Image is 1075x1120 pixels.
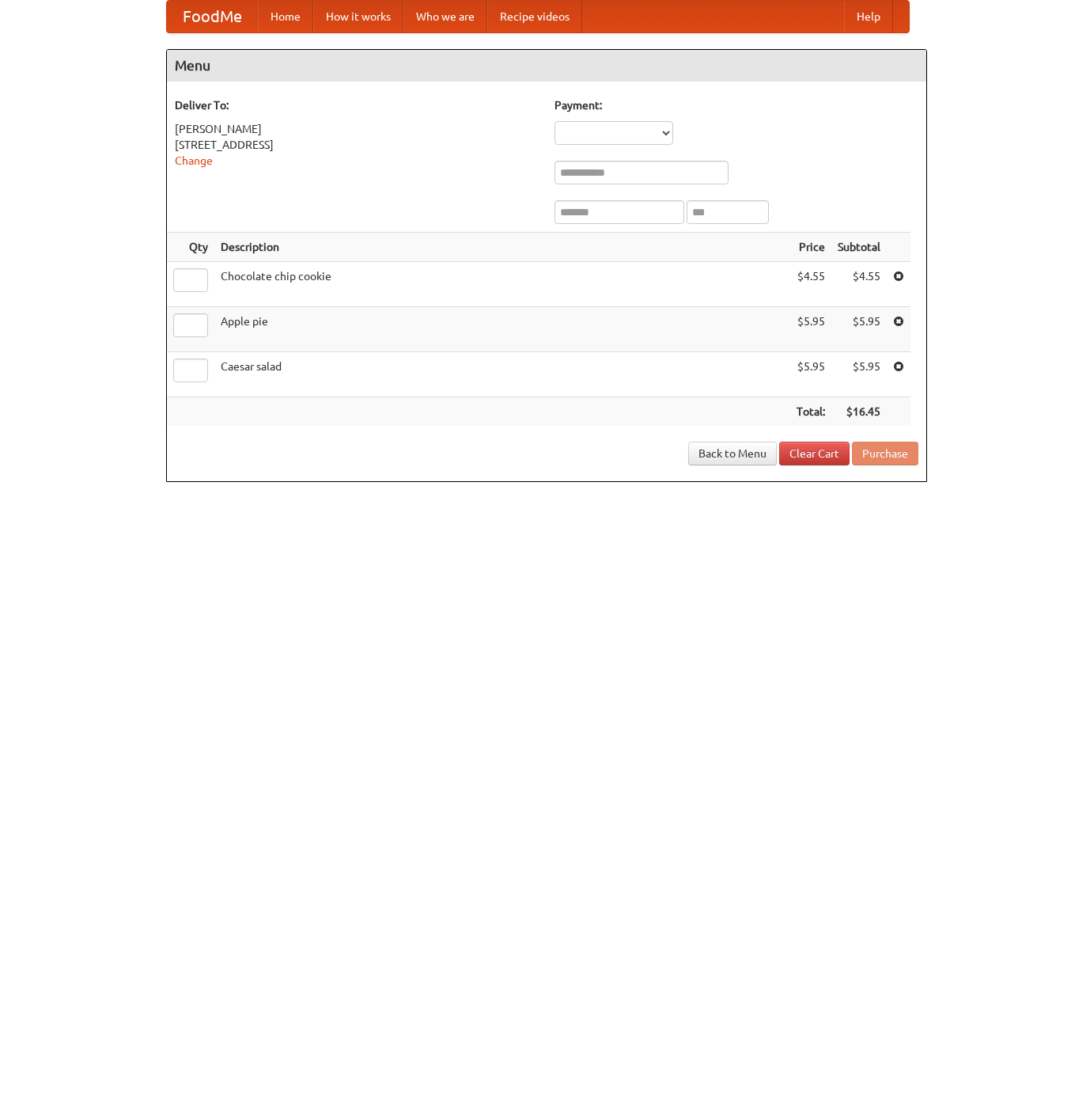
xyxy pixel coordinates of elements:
[779,442,850,465] a: Clear Cart
[167,233,214,262] th: Qty
[844,1,893,32] a: Help
[403,1,487,32] a: Who we are
[831,233,887,262] th: Subtotal
[790,352,831,397] td: $5.95
[175,121,539,137] div: [PERSON_NAME]
[831,262,887,307] td: $4.55
[214,352,790,397] td: Caesar salad
[167,50,926,82] h4: Menu
[167,1,258,32] a: FoodMe
[487,1,582,32] a: Recipe videos
[790,397,831,427] th: Total:
[790,307,831,352] td: $5.95
[790,262,831,307] td: $4.55
[313,1,403,32] a: How it works
[175,97,539,113] h5: Deliver To:
[214,307,790,352] td: Apple pie
[214,233,790,262] th: Description
[831,307,887,352] td: $5.95
[555,97,918,113] h5: Payment:
[175,154,213,167] a: Change
[258,1,313,32] a: Home
[790,233,831,262] th: Price
[214,262,790,307] td: Chocolate chip cookie
[852,442,918,465] button: Purchase
[831,397,887,427] th: $16.45
[175,137,539,153] div: [STREET_ADDRESS]
[688,442,777,465] a: Back to Menu
[831,352,887,397] td: $5.95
